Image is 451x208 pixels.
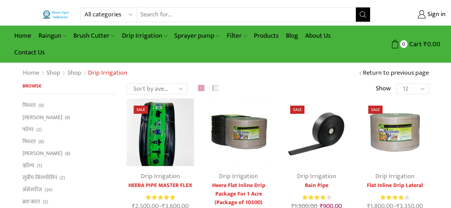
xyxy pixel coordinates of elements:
[35,27,70,44] a: Raingun
[302,27,334,44] a: About Us
[361,98,429,166] img: Flat Inline Drip Lateral
[380,194,409,201] div: Rated 4.00 out of 5
[39,138,44,145] span: (9)
[381,8,446,21] a: Sign in
[22,148,62,160] a: [PERSON_NAME]
[127,84,187,94] select: Shop order
[378,38,440,51] a: 0 Cart ₹0.00
[60,174,65,181] span: (2)
[283,98,350,166] img: Heera Rain Pipe
[424,39,427,50] span: ₹
[127,98,194,166] img: Heera Gold Krushi Pipe Black
[22,171,57,183] a: सुप्रीम सिलपोलिन
[22,112,62,124] a: [PERSON_NAME]
[118,27,171,44] a: Drip Irrigation
[39,102,44,109] span: (9)
[426,10,446,19] span: Sign in
[368,106,383,114] span: Sale
[146,194,175,201] span: Rated out of 5
[22,82,41,90] span: Browse
[297,171,336,182] a: Drip Irrigation
[22,123,34,135] a: फॉगर
[400,40,408,48] span: 0
[290,106,304,114] span: Sale
[22,160,34,172] a: व्हाॅल्व
[223,27,250,44] a: Filter
[219,171,258,182] a: Drip Irrigation
[283,181,350,190] a: Rain Pipe
[205,98,272,166] img: Flat Inline
[137,7,356,22] input: Search for...
[88,69,127,77] h1: Drip Irrigation
[11,27,35,44] a: Home
[302,194,326,201] span: Rated out of 5
[356,7,370,22] button: Search button
[67,69,82,78] a: Shop
[45,186,52,193] span: (24)
[22,69,40,78] a: Home
[65,150,70,157] span: (8)
[282,27,302,44] a: Blog
[22,69,127,78] nav: Breadcrumb
[22,135,36,148] a: फिल्टर
[134,106,148,114] span: Sale
[127,181,194,190] a: HEERA PIPE MASTER FLEX
[43,198,48,206] span: (3)
[376,84,391,94] span: Show
[302,194,331,201] div: Rated 4.13 out of 5
[250,27,282,44] a: Products
[65,114,70,121] span: (8)
[37,162,42,169] span: (5)
[361,181,429,190] a: Flat Inline Drip Lateral
[46,69,61,78] a: Shop
[70,27,118,44] a: Brush Cutter
[146,194,175,201] div: Rated 5.00 out of 5
[171,27,223,44] a: Sprayer pump
[380,194,404,201] span: Rated out of 5
[205,181,272,207] a: Heera Flat Inline Drip Package For 1 Acre (Package of 10500)
[375,171,415,182] a: Drip Irrigation
[36,126,42,133] span: (2)
[141,171,180,182] a: Drip Irrigation
[408,39,422,49] span: Cart
[22,183,42,196] a: अ‍ॅसेसरीज
[11,44,48,61] a: Contact Us
[22,101,36,111] a: फिल्टर
[363,69,429,78] a: Return to previous page
[424,39,440,50] bdi: 0.00
[22,196,40,208] a: ब्रश कटर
